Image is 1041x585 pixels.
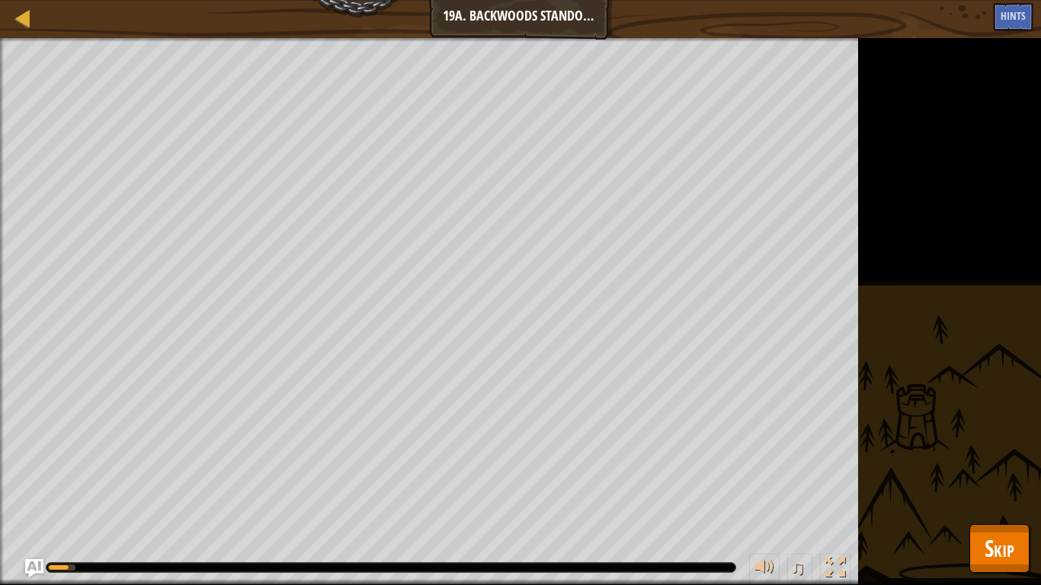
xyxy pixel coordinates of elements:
[1001,8,1026,23] span: Hints
[969,524,1030,573] button: Skip
[985,532,1014,564] span: Skip
[25,559,43,577] button: Ask AI
[790,556,806,579] span: ♫
[749,554,780,585] button: Adjust volume
[820,554,850,585] button: Toggle fullscreen
[787,554,813,585] button: ♫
